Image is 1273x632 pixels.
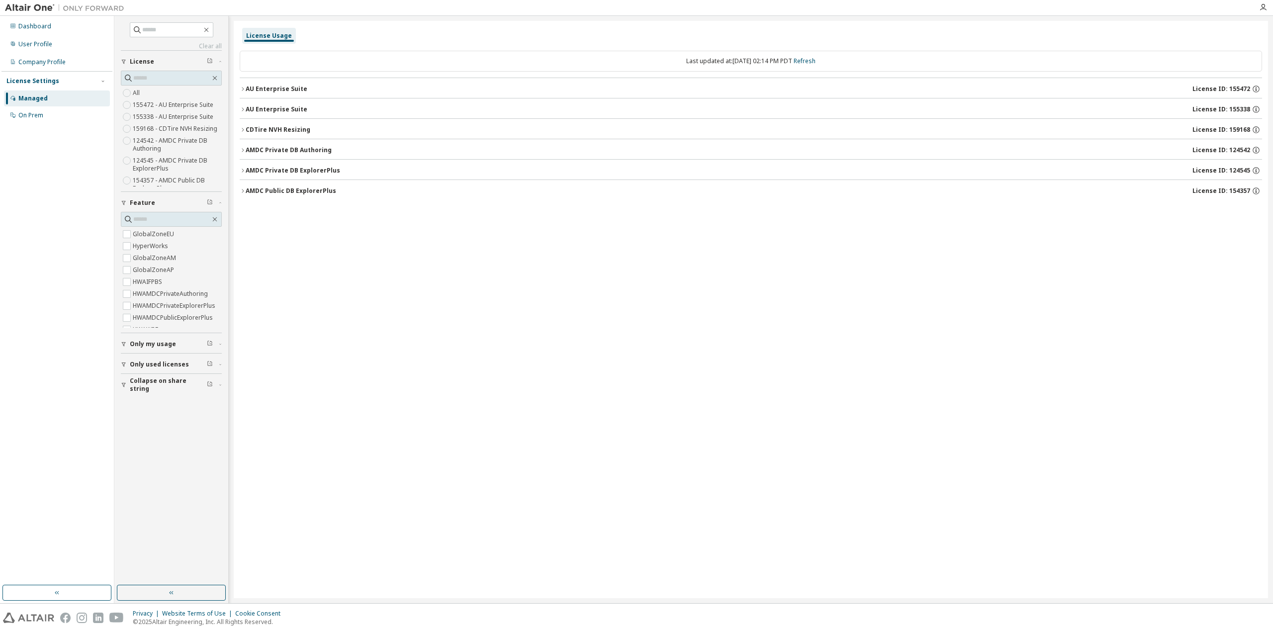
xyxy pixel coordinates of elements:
span: License [130,58,154,66]
label: GlobalZoneEU [133,228,176,240]
label: GlobalZoneAM [133,252,178,264]
button: CDTire NVH ResizingLicense ID: 159168 [240,119,1262,141]
div: Privacy [133,610,162,618]
span: Clear filter [207,58,213,66]
span: Only my usage [130,340,176,348]
img: facebook.svg [60,613,71,623]
a: Clear all [121,42,222,50]
div: Managed [18,94,48,102]
img: altair_logo.svg [3,613,54,623]
span: License ID: 124542 [1192,146,1250,154]
label: HWAMDCPrivateAuthoring [133,288,210,300]
a: Refresh [794,57,816,65]
div: AU Enterprise Suite [246,85,307,93]
button: AMDC Public DB ExplorerPlusLicense ID: 154357 [240,180,1262,202]
label: HWAMDCPrivateExplorerPlus [133,300,217,312]
label: 159168 - CDTire NVH Resizing [133,123,219,135]
div: Last updated at: [DATE] 02:14 PM PDT [240,51,1262,72]
label: HyperWorks [133,240,170,252]
label: 124542 - AMDC Private DB Authoring [133,135,222,155]
label: HWAIFPBS [133,276,164,288]
button: Only my usage [121,333,222,355]
button: Only used licenses [121,354,222,375]
div: Company Profile [18,58,66,66]
button: Feature [121,192,222,214]
div: Cookie Consent [235,610,286,618]
label: 154357 - AMDC Public DB ExplorerPlus [133,175,222,194]
span: License ID: 159168 [1192,126,1250,134]
span: Clear filter [207,361,213,368]
label: HWAMDCPublicExplorerPlus [133,312,215,324]
div: User Profile [18,40,52,48]
label: HWAWPF [133,324,160,336]
label: 155338 - AU Enterprise Suite [133,111,215,123]
span: Collapse on share string [130,377,207,393]
span: Clear filter [207,199,213,207]
img: linkedin.svg [93,613,103,623]
img: instagram.svg [77,613,87,623]
div: CDTire NVH Resizing [246,126,310,134]
div: AMDC Private DB ExplorerPlus [246,167,340,175]
div: AMDC Public DB ExplorerPlus [246,187,336,195]
button: AU Enterprise SuiteLicense ID: 155338 [240,98,1262,120]
span: Only used licenses [130,361,189,368]
label: 124545 - AMDC Private DB ExplorerPlus [133,155,222,175]
span: Clear filter [207,381,213,389]
span: Feature [130,199,155,207]
label: 155472 - AU Enterprise Suite [133,99,215,111]
div: License Settings [6,77,59,85]
div: AU Enterprise Suite [246,105,307,113]
button: Collapse on share string [121,374,222,396]
img: Altair One [5,3,129,13]
button: AU Enterprise SuiteLicense ID: 155472 [240,78,1262,100]
button: AMDC Private DB ExplorerPlusLicense ID: 124545 [240,160,1262,181]
div: Dashboard [18,22,51,30]
div: AMDC Private DB Authoring [246,146,332,154]
p: © 2025 Altair Engineering, Inc. All Rights Reserved. [133,618,286,626]
label: All [133,87,142,99]
span: License ID: 124545 [1192,167,1250,175]
button: License [121,51,222,73]
span: License ID: 154357 [1192,187,1250,195]
div: On Prem [18,111,43,119]
div: Website Terms of Use [162,610,235,618]
img: youtube.svg [109,613,124,623]
span: License ID: 155472 [1192,85,1250,93]
span: License ID: 155338 [1192,105,1250,113]
span: Clear filter [207,340,213,348]
button: AMDC Private DB AuthoringLicense ID: 124542 [240,139,1262,161]
label: GlobalZoneAP [133,264,176,276]
div: License Usage [246,32,292,40]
